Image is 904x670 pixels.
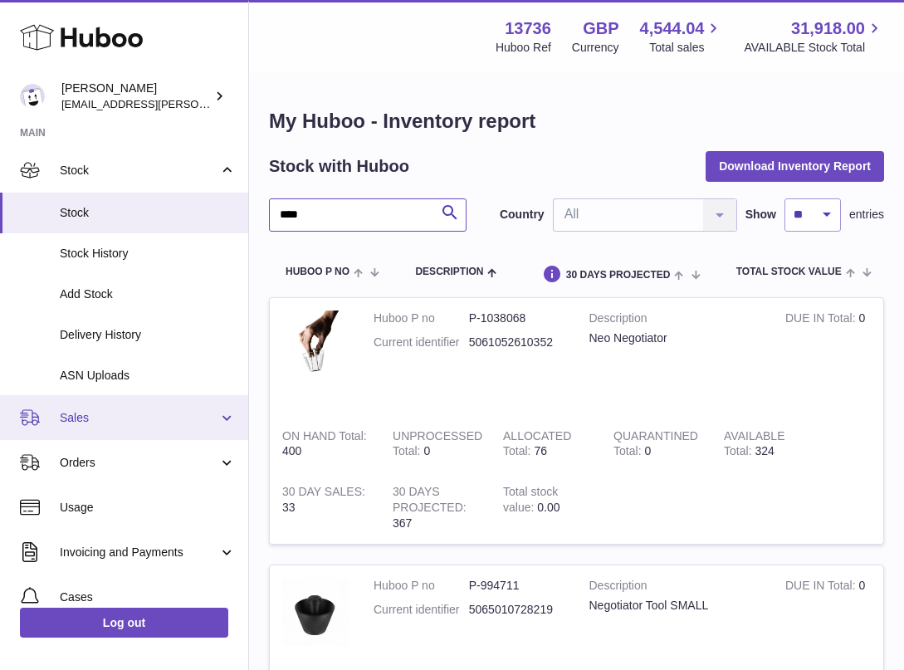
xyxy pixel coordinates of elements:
[589,311,760,330] strong: Description
[60,545,218,560] span: Invoicing and Payments
[773,298,883,416] td: 0
[711,416,822,472] td: 324
[374,578,469,594] dt: Huboo P no
[393,485,467,518] strong: 30 DAYS PROJECTED
[644,444,651,457] span: 0
[269,108,884,134] h1: My Huboo - Inventory report
[374,335,469,350] dt: Current identifier
[503,429,571,462] strong: ALLOCATED Total
[380,416,491,472] td: 0
[286,267,349,277] span: Huboo P no
[282,485,365,502] strong: 30 DAY SALES
[380,472,491,544] td: 367
[500,207,545,223] label: Country
[469,602,564,618] dd: 5065010728219
[282,578,349,646] img: product image
[374,602,469,618] dt: Current identifier
[503,485,558,518] strong: Total stock value
[491,416,601,472] td: 76
[640,17,724,56] a: 4,544.04 Total sales
[744,40,884,56] span: AVAILABLE Stock Total
[589,598,760,614] div: Negotiator Tool SMALL
[469,311,564,326] dd: P-1038068
[60,455,218,471] span: Orders
[589,330,760,346] div: Neo Negotiator
[745,207,776,223] label: Show
[537,501,560,514] span: 0.00
[61,97,333,110] span: [EMAIL_ADDRESS][PERSON_NAME][DOMAIN_NAME]
[469,335,564,350] dd: 5061052610352
[374,311,469,326] dt: Huboo P no
[785,579,858,596] strong: DUE IN Total
[270,472,380,544] td: 33
[505,17,551,40] strong: 13736
[724,429,784,462] strong: AVAILABLE Total
[785,311,858,329] strong: DUE IN Total
[744,17,884,56] a: 31,918.00 AVAILABLE Stock Total
[773,565,883,663] td: 0
[269,155,409,178] h2: Stock with Huboo
[583,17,618,40] strong: GBP
[649,40,723,56] span: Total sales
[613,429,698,462] strong: QUARANTINED Total
[849,207,884,223] span: entries
[60,368,236,384] span: ASN Uploads
[572,40,619,56] div: Currency
[640,17,705,40] span: 4,544.04
[60,163,218,179] span: Stock
[469,578,564,594] dd: P-994711
[415,267,483,277] span: Description
[60,246,236,262] span: Stock History
[791,17,865,40] span: 31,918.00
[60,286,236,302] span: Add Stock
[60,589,236,605] span: Cases
[589,578,760,598] strong: Description
[60,410,218,426] span: Sales
[496,40,551,56] div: Huboo Ref
[60,327,236,343] span: Delivery History
[60,500,236,516] span: Usage
[282,311,349,399] img: product image
[706,151,884,181] button: Download Inventory Report
[282,429,367,447] strong: ON HAND Total
[60,205,236,221] span: Stock
[270,416,380,472] td: 400
[20,608,228,638] a: Log out
[736,267,842,277] span: Total stock value
[61,81,211,112] div: [PERSON_NAME]
[393,429,482,462] strong: UNPROCESSED Total
[20,84,45,109] img: horia@orea.uk
[566,270,671,281] span: 30 DAYS PROJECTED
